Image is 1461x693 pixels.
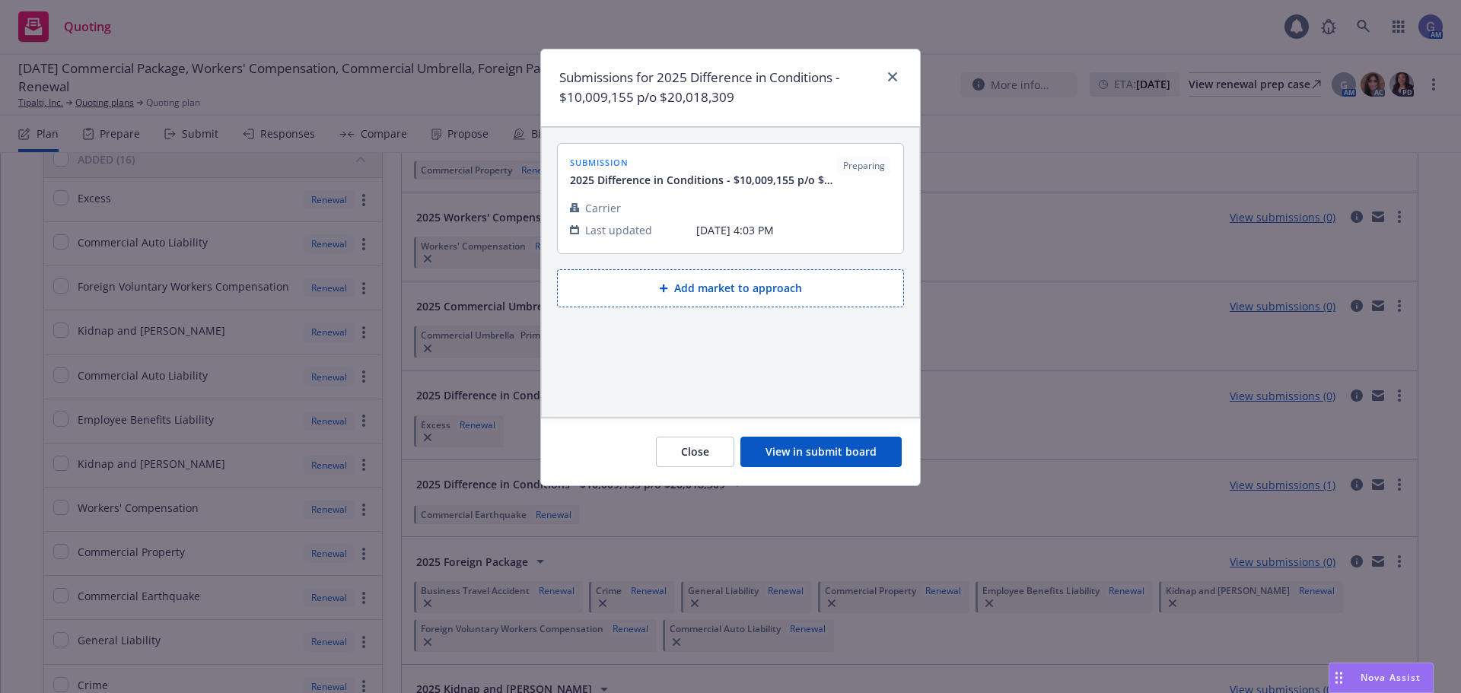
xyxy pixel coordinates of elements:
span: Nova Assist [1361,671,1421,684]
a: close [883,68,902,86]
span: Carrier [585,200,621,216]
span: Last updated [585,222,652,238]
span: 2025 Difference in Conditions - $10,009,155 p/o $20,018,309 [570,172,837,188]
button: Nova Assist [1329,663,1434,693]
button: Close [656,437,734,467]
button: View in submit board [740,437,902,467]
h1: Submissions for 2025 Difference in Conditions - $10,009,155 p/o $20,018,309 [559,68,877,108]
button: Add market to approach [557,269,904,307]
span: [DATE] 4:03 PM [696,222,891,238]
span: submission [570,156,837,169]
span: Preparing [843,159,885,173]
div: Drag to move [1329,663,1348,692]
